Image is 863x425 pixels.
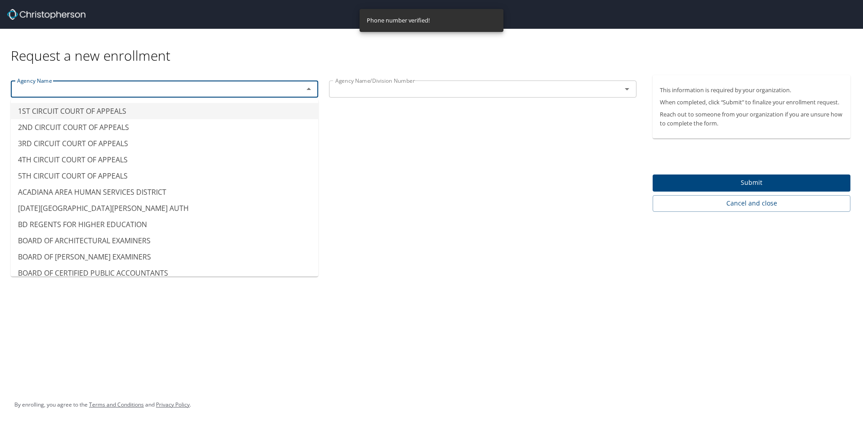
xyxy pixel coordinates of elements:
[11,135,318,152] li: 3RD CIRCUIT COURT OF APPEALS
[660,110,843,127] p: Reach out to someone from your organization if you are unsure how to complete the form.
[660,86,843,94] p: This information is required by your organization.
[11,249,318,265] li: BOARD OF [PERSON_NAME] EXAMINERS
[653,174,850,192] button: Submit
[660,198,843,209] span: Cancel and close
[653,195,850,212] button: Cancel and close
[11,233,318,249] li: BOARD OF ARCHITECTURAL EXAMINERS
[11,200,318,216] li: [DATE][GEOGRAPHIC_DATA][PERSON_NAME] AUTH
[660,177,843,188] span: Submit
[11,152,318,168] li: 4TH CIRCUIT COURT OF APPEALS
[11,168,318,184] li: 5TH CIRCUIT COURT OF APPEALS
[7,9,85,20] img: cbt logo
[11,119,318,135] li: 2ND CIRCUIT COURT OF APPEALS
[11,265,318,281] li: BOARD OF CERTIFIED PUBLIC ACCOUNTANTS
[621,83,633,95] button: Open
[14,394,191,416] div: By enrolling, you agree to the and .
[11,29,858,64] div: Request a new enrollment
[11,103,318,119] li: 1ST CIRCUIT COURT OF APPEALS
[156,401,190,408] a: Privacy Policy
[11,216,318,233] li: BD REGENTS FOR HIGHER EDUCATION
[367,12,430,29] div: Phone number verified!
[660,98,843,107] p: When completed, click “Submit” to finalize your enrollment request.
[11,184,318,200] li: ACADIANA AREA HUMAN SERVICES DISTRICT
[89,401,144,408] a: Terms and Conditions
[302,83,315,95] button: Close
